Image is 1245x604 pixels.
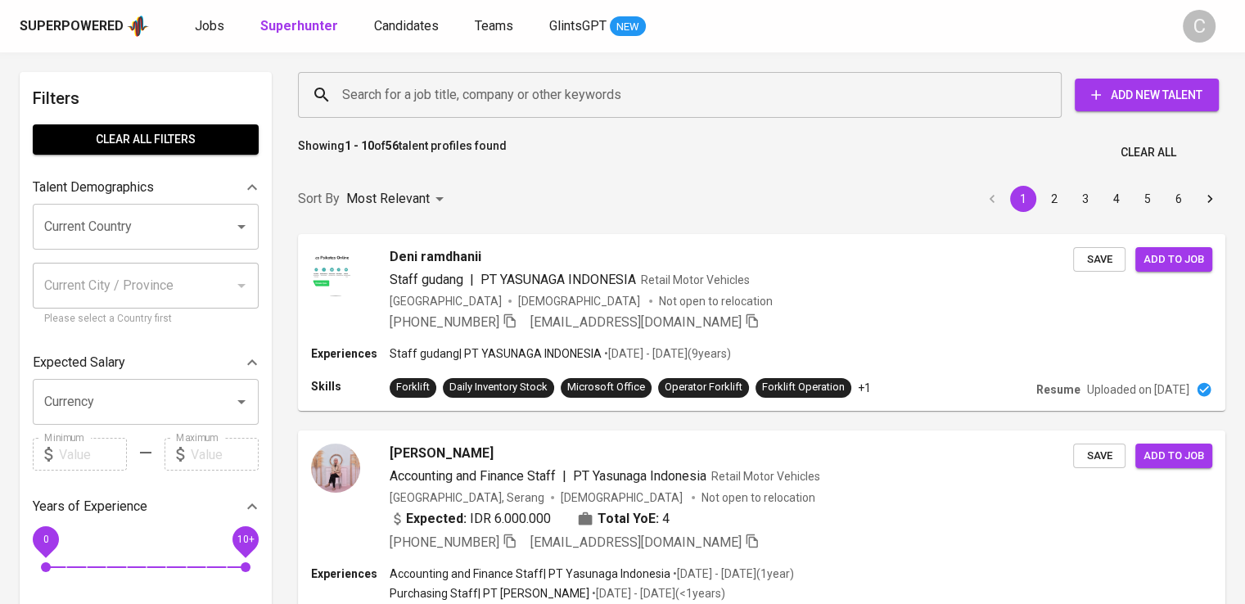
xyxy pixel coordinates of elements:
[230,390,253,413] button: Open
[311,247,360,296] img: 955c94fa8ef46c831c7020ffef060f2d.png
[1166,186,1192,212] button: Go to page 6
[260,16,341,37] a: Superhunter
[195,16,228,37] a: Jobs
[518,293,643,309] span: [DEMOGRAPHIC_DATA]
[33,346,259,379] div: Expected Salary
[567,380,645,395] div: Microsoft Office
[858,380,871,396] p: +1
[33,124,259,155] button: Clear All filters
[1088,85,1206,106] span: Add New Talent
[390,314,499,330] span: [PHONE_NUMBER]
[298,234,1225,411] a: Deni ramdhaniiStaff gudang|PT YASUNAGA INDONESIARetail Motor Vehicles[GEOGRAPHIC_DATA][DEMOGRAPHI...
[390,444,494,463] span: [PERSON_NAME]
[1135,444,1212,469] button: Add to job
[374,16,442,37] a: Candidates
[237,534,254,545] span: 10+
[33,497,147,516] p: Years of Experience
[390,247,481,267] span: Deni ramdhanii
[390,272,463,287] span: Staff gudang
[1075,79,1219,111] button: Add New Talent
[191,438,259,471] input: Value
[762,380,845,395] div: Forklift Operation
[1144,250,1204,269] span: Add to job
[1197,186,1223,212] button: Go to next page
[33,490,259,523] div: Years of Experience
[346,184,449,214] div: Most Relevant
[1121,142,1176,163] span: Clear All
[1103,186,1130,212] button: Go to page 4
[1134,186,1161,212] button: Go to page 5
[977,186,1225,212] nav: pagination navigation
[44,311,247,327] p: Please select a Country first
[1081,447,1117,466] span: Save
[127,14,149,38] img: app logo
[449,380,548,395] div: Daily Inventory Stock
[670,566,794,582] p: • [DATE] - [DATE] ( 1 year )
[573,468,706,484] span: PT Yasunaga Indonesia
[390,489,544,506] div: [GEOGRAPHIC_DATA], Serang
[1036,381,1080,398] p: Resume
[530,534,742,550] span: [EMAIL_ADDRESS][DOMAIN_NAME]
[46,129,246,150] span: Clear All filters
[311,378,390,394] p: Skills
[1114,137,1183,168] button: Clear All
[33,178,154,197] p: Talent Demographics
[406,509,467,529] b: Expected:
[1087,381,1189,398] p: Uploaded on [DATE]
[1041,186,1067,212] button: Go to page 2
[1072,186,1098,212] button: Go to page 3
[20,17,124,36] div: Superpowered
[345,139,374,152] b: 1 - 10
[195,18,224,34] span: Jobs
[530,314,742,330] span: [EMAIL_ADDRESS][DOMAIN_NAME]
[1081,250,1117,269] span: Save
[390,534,499,550] span: [PHONE_NUMBER]
[602,345,731,362] p: • [DATE] - [DATE] ( 9 years )
[390,585,589,602] p: Purchasing Staff | PT [PERSON_NAME]
[390,468,556,484] span: Accounting and Finance Staff
[610,19,646,35] span: NEW
[1073,444,1125,469] button: Save
[311,444,360,493] img: 11e1e2eb778c9a69980ee3c4cb40ee2a.jpg
[33,171,259,204] div: Talent Demographics
[298,189,340,209] p: Sort By
[311,566,390,582] p: Experiences
[374,18,439,34] span: Candidates
[311,345,390,362] p: Experiences
[260,18,338,34] b: Superhunter
[662,509,670,529] span: 4
[549,18,607,34] span: GlintsGPT
[1073,247,1125,273] button: Save
[475,16,516,37] a: Teams
[390,509,551,529] div: IDR 6.000.000
[59,438,127,471] input: Value
[43,534,48,545] span: 0
[641,273,750,286] span: Retail Motor Vehicles
[562,467,566,486] span: |
[549,16,646,37] a: GlintsGPT NEW
[1135,247,1212,273] button: Add to job
[701,489,815,506] p: Not open to relocation
[480,272,636,287] span: PT YASUNAGA INDONESIA
[20,14,149,38] a: Superpoweredapp logo
[711,470,820,483] span: Retail Motor Vehicles
[390,345,602,362] p: Staff gudang | PT YASUNAGA INDONESIA
[1144,447,1204,466] span: Add to job
[1183,10,1216,43] div: C
[396,380,430,395] div: Forklift
[659,293,773,309] p: Not open to relocation
[298,137,507,168] p: Showing of talent profiles found
[386,139,399,152] b: 56
[665,380,742,395] div: Operator Forklift
[33,85,259,111] h6: Filters
[390,566,670,582] p: Accounting and Finance Staff | PT Yasunaga Indonesia
[589,585,725,602] p: • [DATE] - [DATE] ( <1 years )
[475,18,513,34] span: Teams
[1010,186,1036,212] button: page 1
[561,489,685,506] span: [DEMOGRAPHIC_DATA]
[230,215,253,238] button: Open
[346,189,430,209] p: Most Relevant
[598,509,659,529] b: Total YoE:
[33,353,125,372] p: Expected Salary
[470,270,474,290] span: |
